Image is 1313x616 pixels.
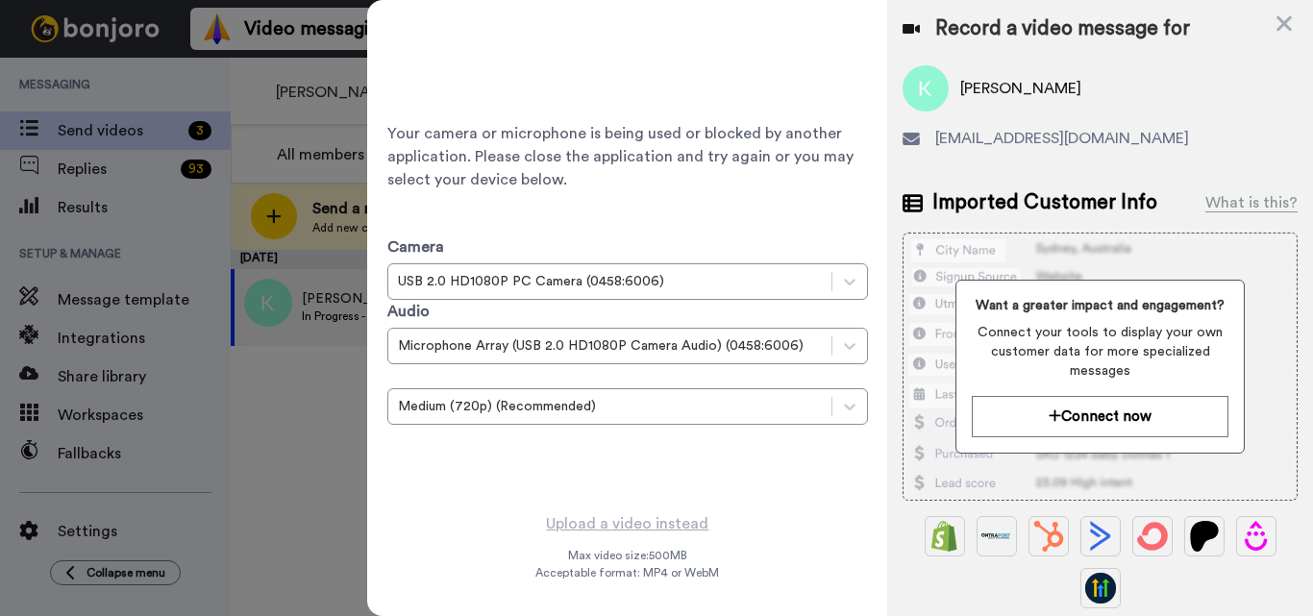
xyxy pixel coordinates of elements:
span: [EMAIL_ADDRESS][DOMAIN_NAME] [935,127,1189,150]
img: Ontraport [981,521,1012,552]
div: What is this? [1205,191,1298,214]
label: Audio [387,300,430,323]
label: Camera [387,235,444,259]
img: Drip [1241,521,1272,552]
img: ConvertKit [1137,521,1168,552]
span: Imported Customer Info [932,188,1157,217]
span: Connect your tools to display your own customer data for more specialized messages [972,323,1228,381]
span: Want a greater impact and engagement? [972,296,1228,315]
button: Upload a video instead [540,511,714,536]
div: Microphone Array (USB 2.0 HD1080P Camera Audio) (0458:6006) [398,336,822,356]
div: USB 2.0 HD1080P PC Camera (0458:6006) [398,272,822,291]
span: Max video size: 500 MB [568,548,687,563]
img: Hubspot [1033,521,1064,552]
div: Medium (720p) (Recommended) [398,397,822,416]
span: Acceptable format: MP4 or WebM [535,565,719,580]
img: ActiveCampaign [1085,521,1116,552]
img: Shopify [929,521,960,552]
button: Connect now [972,396,1228,437]
label: Quality [387,364,431,383]
span: Your camera or microphone is being used or blocked by another application. Please close the appli... [387,122,868,191]
img: Patreon [1189,521,1220,552]
img: GoHighLevel [1085,573,1116,604]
